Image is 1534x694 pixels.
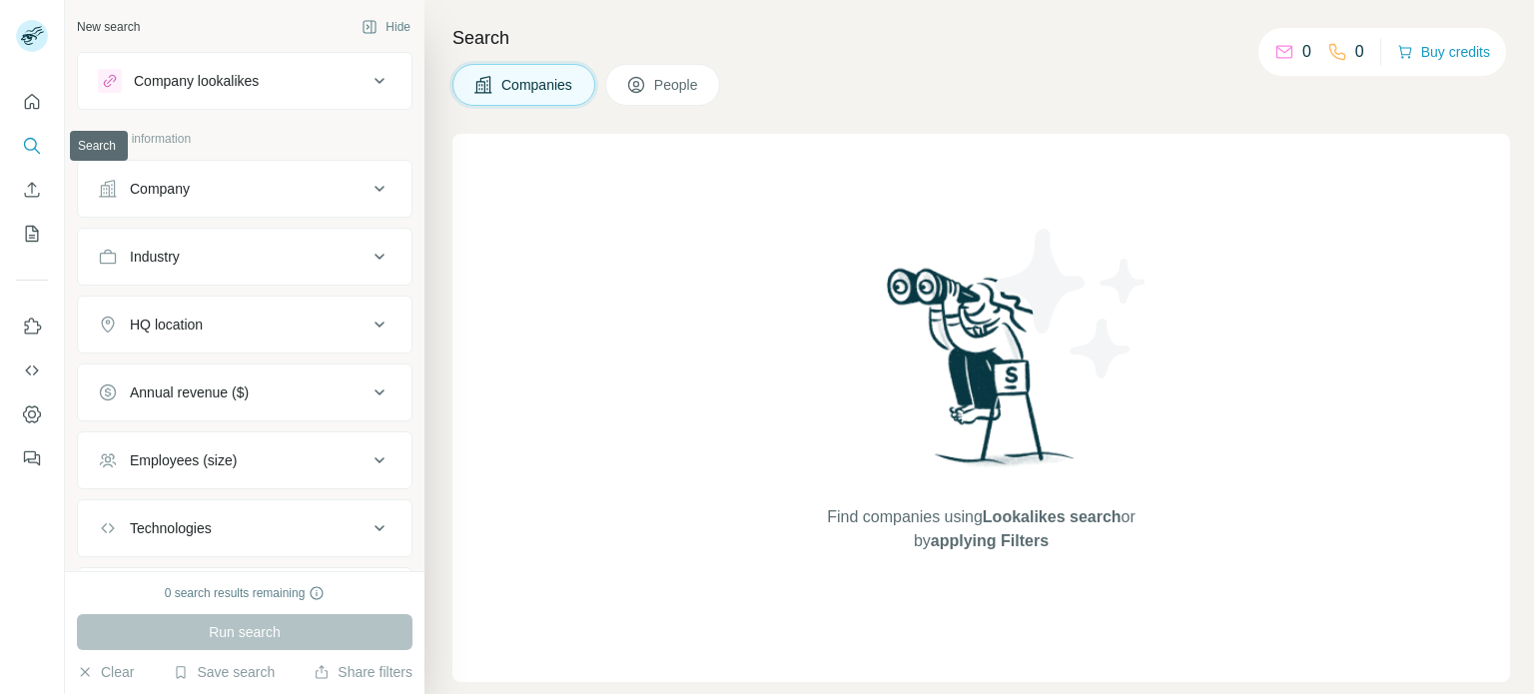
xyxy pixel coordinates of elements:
[982,214,1161,393] img: Surfe Illustration - Stars
[134,71,259,91] div: Company lookalikes
[348,12,424,42] button: Hide
[16,84,48,120] button: Quick start
[16,309,48,345] button: Use Surfe on LinkedIn
[78,436,411,484] button: Employees (size)
[165,584,326,602] div: 0 search results remaining
[78,504,411,552] button: Technologies
[130,518,212,538] div: Technologies
[501,75,574,95] span: Companies
[78,57,411,105] button: Company lookalikes
[16,440,48,476] button: Feedback
[77,662,134,682] button: Clear
[452,24,1510,52] h4: Search
[878,263,1086,485] img: Surfe Illustration - Woman searching with binoculars
[16,216,48,252] button: My lists
[130,382,249,402] div: Annual revenue ($)
[314,662,412,682] button: Share filters
[983,508,1122,525] span: Lookalikes search
[78,301,411,348] button: HQ location
[821,505,1141,553] span: Find companies using or by
[1397,38,1490,66] button: Buy credits
[1302,40,1311,64] p: 0
[173,662,275,682] button: Save search
[78,368,411,416] button: Annual revenue ($)
[16,352,48,388] button: Use Surfe API
[78,233,411,281] button: Industry
[78,165,411,213] button: Company
[77,18,140,36] div: New search
[130,179,190,199] div: Company
[16,172,48,208] button: Enrich CSV
[16,128,48,164] button: Search
[16,396,48,432] button: Dashboard
[77,130,412,148] p: Company information
[130,315,203,335] div: HQ location
[1355,40,1364,64] p: 0
[130,450,237,470] div: Employees (size)
[931,532,1049,549] span: applying Filters
[654,75,700,95] span: People
[130,247,180,267] div: Industry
